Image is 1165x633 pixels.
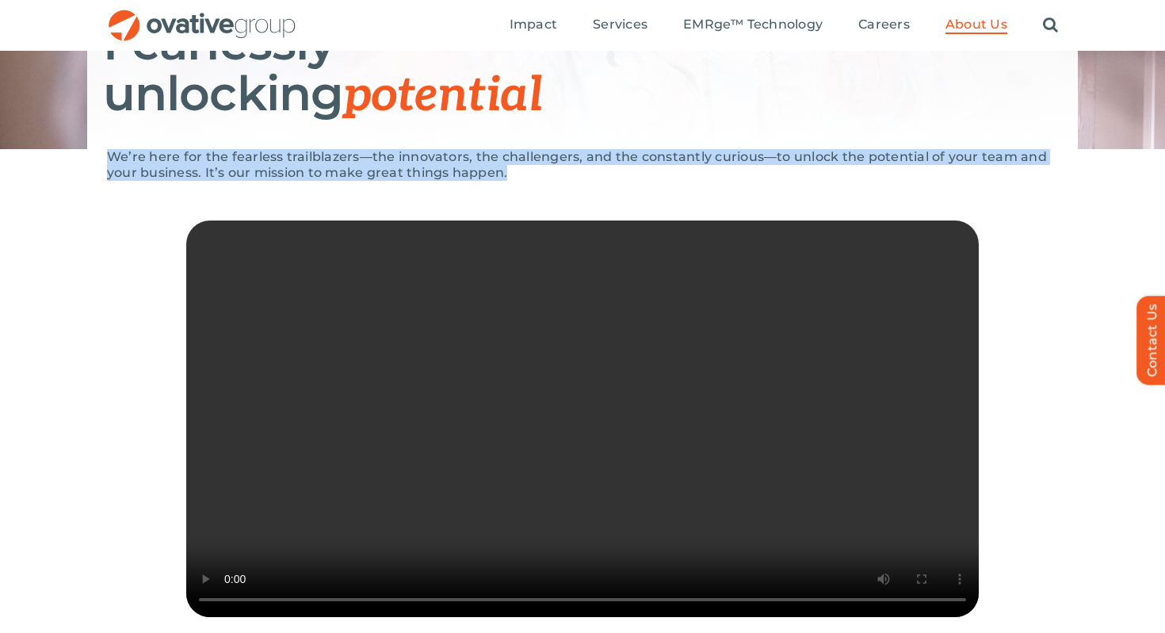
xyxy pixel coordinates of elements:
[683,17,823,33] span: EMRge™ Technology
[107,8,297,23] a: OG_Full_horizontal_RGB
[593,17,647,33] span: Services
[1043,17,1058,34] a: Search
[858,17,910,33] span: Careers
[945,17,1007,34] a: About Us
[510,17,557,33] span: Impact
[186,221,979,617] video: Sorry, your browser doesn't support embedded videos.
[103,17,1062,121] h1: Fearlessly unlocking
[593,17,647,34] a: Services
[945,17,1007,33] span: About Us
[343,67,542,125] span: potential
[107,149,1058,181] p: We’re here for the fearless trailblazers—the innovators, the challengers, and the constantly curi...
[858,17,910,34] a: Careers
[510,17,557,34] a: Impact
[683,17,823,34] a: EMRge™ Technology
